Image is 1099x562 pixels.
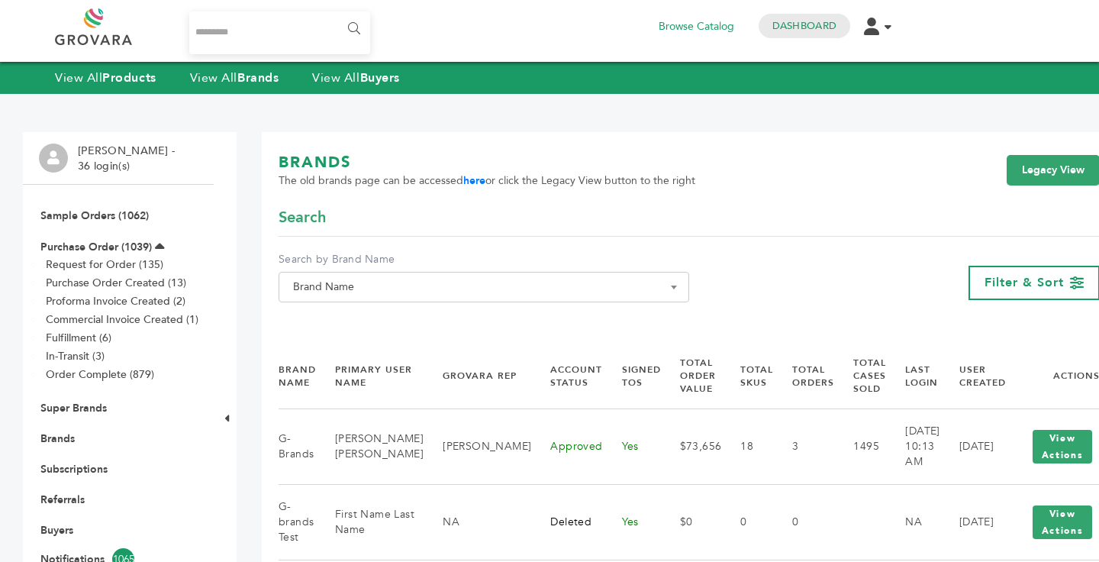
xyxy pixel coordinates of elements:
[721,409,773,484] td: 18
[661,484,722,560] td: $0
[40,493,85,507] a: Referrals
[531,344,602,409] th: Account Status
[603,409,661,484] td: Yes
[46,257,163,272] a: Request for Order (135)
[39,144,68,173] img: profile.png
[279,344,316,409] th: Brand Name
[279,409,316,484] td: G-Brands
[886,344,939,409] th: Last Login
[279,207,326,228] span: Search
[603,484,661,560] td: Yes
[360,69,400,86] strong: Buyers
[603,344,661,409] th: Signed TOS
[316,484,424,560] td: First Name Last Name
[46,331,111,345] a: Fulfillment (6)
[237,69,279,86] strong: Brands
[40,240,152,254] a: Purchase Order (1039)
[40,462,108,476] a: Subscriptions
[1033,505,1092,539] button: View Actions
[1033,430,1092,463] button: View Actions
[40,401,107,415] a: Super Brands
[772,19,836,33] a: Dashboard
[40,208,149,223] a: Sample Orders (1062)
[773,484,834,560] td: 0
[312,69,400,86] a: View AllBuyers
[55,69,156,86] a: View AllProducts
[721,484,773,560] td: 0
[773,344,834,409] th: Total Orders
[46,349,105,363] a: In-Transit (3)
[40,523,73,538] a: Buyers
[46,367,154,382] a: Order Complete (879)
[940,484,1006,560] td: [DATE]
[531,409,602,484] td: Approved
[659,18,734,35] a: Browse Catalog
[834,344,886,409] th: Total Cases Sold
[886,484,939,560] td: NA
[985,274,1064,291] span: Filter & Sort
[279,252,689,267] label: Search by Brand Name
[279,484,316,560] td: G-brands Test
[531,484,602,560] td: Deleted
[279,272,689,302] span: Brand Name
[773,409,834,484] td: 3
[424,409,531,484] td: [PERSON_NAME]
[78,144,179,173] li: [PERSON_NAME] - 36 login(s)
[834,409,886,484] td: 1495
[46,294,185,308] a: Proforma Invoice Created (2)
[287,276,681,298] span: Brand Name
[661,409,722,484] td: $73,656
[940,344,1006,409] th: User Created
[424,344,531,409] th: Grovara Rep
[46,276,186,290] a: Purchase Order Created (13)
[40,431,75,446] a: Brands
[189,11,370,54] input: Search...
[463,173,485,188] a: here
[279,173,695,189] span: The old brands page can be accessed or click the Legacy View button to the right
[190,69,279,86] a: View AllBrands
[102,69,156,86] strong: Products
[940,409,1006,484] td: [DATE]
[316,409,424,484] td: [PERSON_NAME] [PERSON_NAME]
[316,344,424,409] th: Primary User Name
[46,312,198,327] a: Commercial Invoice Created (1)
[661,344,722,409] th: Total Order Value
[886,409,939,484] td: [DATE] 10:13 AM
[424,484,531,560] td: NA
[721,344,773,409] th: Total SKUs
[279,152,695,173] h1: BRANDS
